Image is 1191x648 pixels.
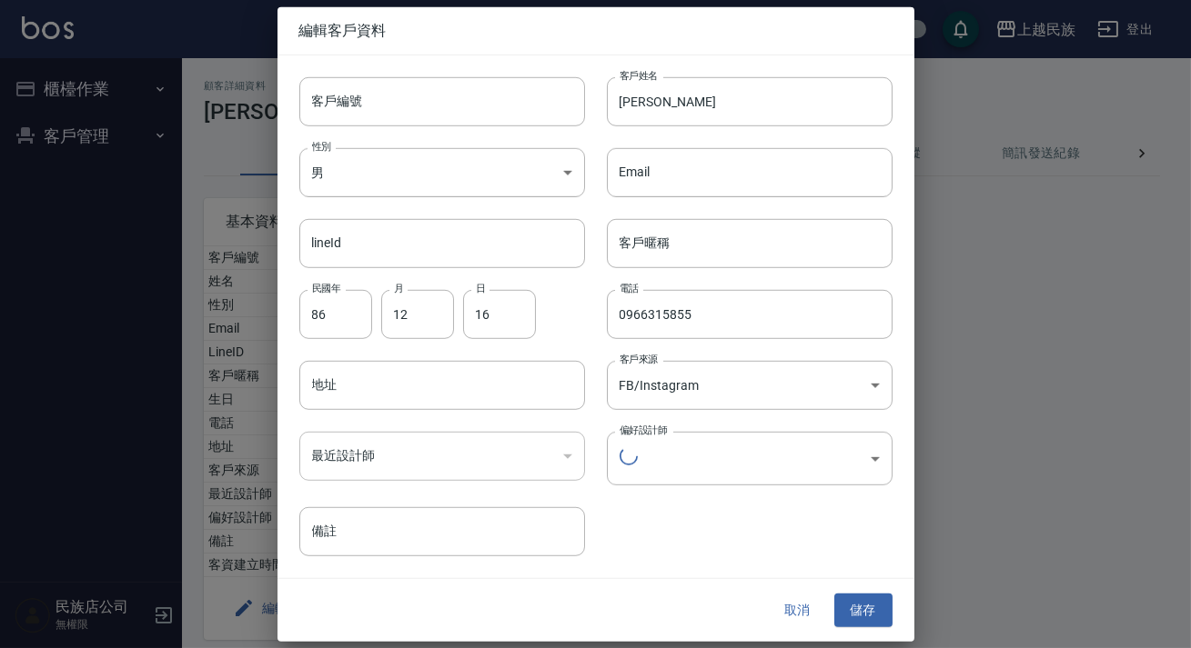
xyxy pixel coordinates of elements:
label: 客戶來源 [620,353,658,366]
label: 客戶姓名 [620,68,658,82]
label: 電話 [620,282,639,295]
label: 偏好設計師 [620,424,667,437]
div: FB/Instagram [607,361,893,410]
label: 日 [476,282,485,295]
button: 儲存 [834,593,893,627]
label: 性別 [312,139,331,153]
div: 男 [299,147,585,196]
label: 月 [394,282,403,295]
button: 取消 [769,593,827,627]
span: 編輯客戶資料 [299,21,893,39]
label: 民國年 [312,282,340,295]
